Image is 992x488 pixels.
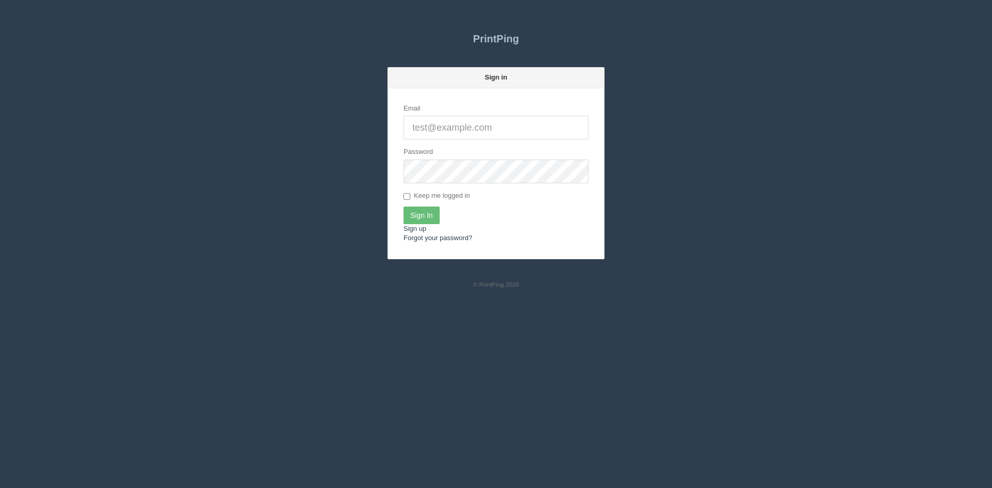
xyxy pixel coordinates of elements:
strong: Sign in [485,73,507,81]
label: Password [404,147,433,157]
label: Email [404,104,421,114]
input: Keep me logged in [404,193,410,200]
label: Keep me logged in [404,191,470,201]
a: PrintPing [388,26,605,52]
small: © PrintPing 2020 [473,281,519,288]
input: test@example.com [404,116,588,139]
a: Forgot your password? [404,234,472,242]
a: Sign up [404,225,426,232]
input: Sign In [404,207,440,224]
